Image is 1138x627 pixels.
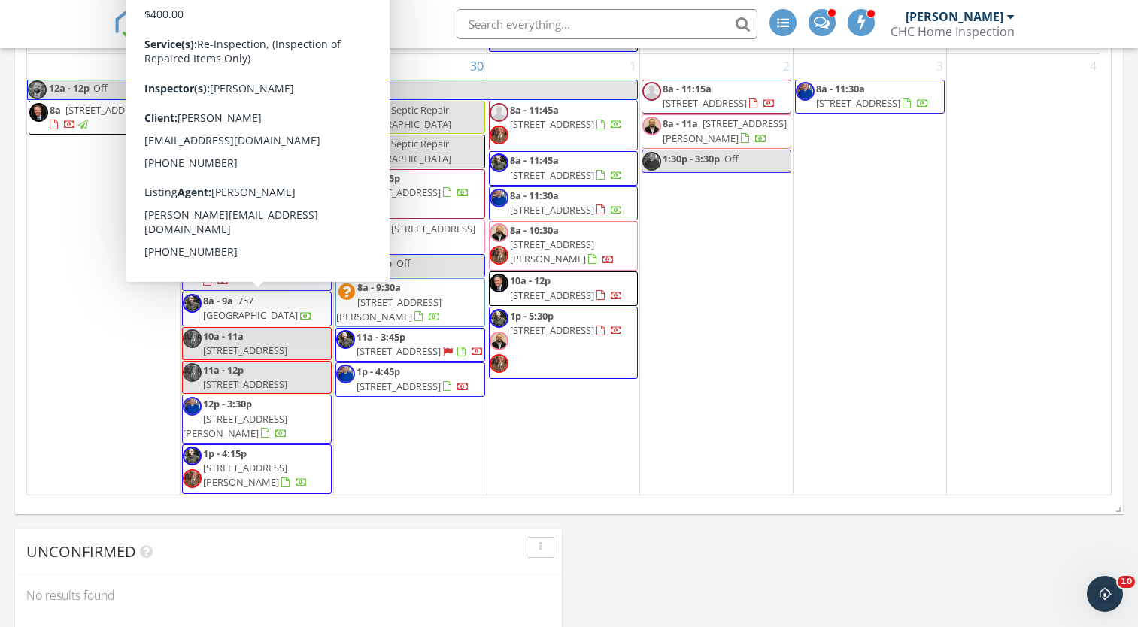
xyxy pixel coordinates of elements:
[336,222,355,241] img: img_7916.jpeg
[489,307,639,380] a: 1p - 5:30p [STREET_ADDRESS]
[663,117,787,144] span: [STREET_ADDRESS][PERSON_NAME]
[29,103,48,122] img: fb_img_1527701724893_1.jpg
[640,53,794,495] td: Go to October 2, 2025
[510,289,594,302] span: [STREET_ADDRESS]
[203,294,298,322] span: 757 [GEOGRAPHIC_DATA]
[93,81,108,95] span: Off
[490,309,508,328] img: img_7866.jpeg
[183,329,202,348] img: thumbnail_img_20230810_080111.jpg
[182,395,332,444] a: 12p - 3:30p [STREET_ADDRESS][PERSON_NAME]
[335,328,485,362] a: 11a - 3:45p [STREET_ADDRESS]
[357,171,400,185] span: 8a - 1:15p
[357,365,400,378] span: 1p - 4:45p
[335,220,485,253] a: 8a - 1p [STREET_ADDRESS]
[203,127,233,141] span: 8a - 4p
[663,117,787,144] a: 8a - 11a [STREET_ADDRESS][PERSON_NAME]
[510,117,594,131] span: [STREET_ADDRESS]
[357,137,451,165] span: Septic Repair [GEOGRAPHIC_DATA]
[510,153,559,167] span: 8a - 11:45a
[182,223,332,256] a: 8a - 11a [STREET_ADDRESS]
[357,222,475,250] a: 8a - 1p [STREET_ADDRESS]
[357,256,392,270] span: 8a - 12p
[50,103,150,131] a: 8a [STREET_ADDRESS]
[203,377,287,391] span: [STREET_ADDRESS]
[336,330,355,349] img: img_7866.jpeg
[50,103,61,117] span: 8a
[510,223,615,265] a: 8a - 10:30a [STREET_ADDRESS][PERSON_NAME]
[336,280,442,323] a: 8a - 9:30a [STREET_ADDRESS][PERSON_NAME]
[15,575,562,616] div: No results found
[490,332,508,350] img: img_7916.jpeg
[335,278,485,327] a: 8a - 9:30a [STREET_ADDRESS][PERSON_NAME]
[336,137,355,156] img: fb_img_1527701724893_1.jpg
[794,53,947,495] td: Go to October 3, 2025
[663,82,775,110] a: 8a - 11:15a [STREET_ADDRESS]
[357,365,469,392] a: 1p - 4:45p [STREET_ADDRESS]
[203,447,247,460] span: 1p - 4:15p
[642,117,661,135] img: img_7916.jpeg
[183,174,202,192] img: fb_img_1527701724893_1.jpg
[203,329,244,343] span: 10a - 11a
[816,82,865,95] span: 8a - 11:30a
[490,246,508,265] img: thumbnail_img_20230810_080111.jpg
[490,153,508,172] img: img_7866.jpeg
[357,186,441,199] span: [STREET_ADDRESS]
[467,54,487,78] a: Go to September 30, 2025
[183,294,202,313] img: img_7866.jpeg
[357,103,451,131] span: Septic Repair [GEOGRAPHIC_DATA]
[114,8,147,41] img: The Best Home Inspection Software - Spectora
[114,20,281,52] a: SPECTORA
[203,103,233,117] span: 8a - 4p
[357,330,484,358] a: 11a - 3:45p [STREET_ADDRESS]
[510,309,554,323] span: 1p - 5:30p
[183,196,202,215] img: img_7916.jpeg
[490,354,508,373] img: thumbnail_img_20230810_080111.jpg
[510,189,559,202] span: 8a - 11:30a
[336,256,355,275] img: img_4277.jpeg
[816,96,900,110] span: [STREET_ADDRESS]
[1118,576,1135,588] span: 10
[183,397,287,439] a: 12p - 3:30p [STREET_ADDRESS][PERSON_NAME]
[48,80,90,99] span: 12a - 12p
[336,103,355,122] img: default-user-f0147aede5fd5fa78ca7ade42f37bd4542148d508eef1c3d3ea960f66861d68b.jpg
[203,259,327,287] a: 8a - 10a [STREET_ADDRESS]
[357,380,441,393] span: [STREET_ADDRESS]
[946,53,1100,495] td: Go to October 4, 2025
[183,151,202,170] img: default-user-f0147aede5fd5fa78ca7ade42f37bd4542148d508eef1c3d3ea960f66861d68b.jpg
[29,101,178,135] a: 8a [STREET_ADDRESS]
[181,53,334,495] td: Go to September 29, 2025
[238,127,293,141] span: C2C Grading
[182,149,332,222] a: 8a - 12:15p [STREET_ADDRESS][PERSON_NAME]
[510,274,551,287] span: 10a - 12p
[642,82,661,101] img: default-user-f0147aede5fd5fa78ca7ade42f37bd4542148d508eef1c3d3ea960f66861d68b.jpg
[357,222,387,235] span: 8a - 1p
[391,222,475,235] span: [STREET_ADDRESS]
[510,153,623,181] a: 8a - 11:45a [STREET_ADDRESS]
[335,362,485,396] a: 1p - 4:45p [STREET_ADDRESS]
[183,397,202,416] img: img_4277.jpeg
[357,330,405,344] span: 11a - 3:45p
[26,541,136,562] span: Unconfirmed
[627,54,639,78] a: Go to October 1, 2025
[183,469,202,488] img: thumbnail_img_20230810_080111.jpg
[182,444,332,494] a: 1p - 4:15p [STREET_ADDRESS][PERSON_NAME]
[510,223,559,237] span: 8a - 10:30a
[489,271,639,305] a: 10a - 12p [STREET_ADDRESS]
[238,103,293,117] span: C2C Grading
[642,114,791,148] a: 8a - 11a [STREET_ADDRESS][PERSON_NAME]
[335,169,485,219] a: 8a - 1:15p [STREET_ADDRESS]
[357,137,387,150] span: 8a - 2p
[357,103,387,117] span: 8a - 2p
[489,101,639,150] a: 8a - 11:45a [STREET_ADDRESS]
[780,54,793,78] a: Go to October 2, 2025
[663,82,712,95] span: 8a - 11:15a
[203,461,287,489] span: [STREET_ADDRESS][PERSON_NAME]
[203,165,287,193] span: [STREET_ADDRESS][PERSON_NAME]
[490,103,508,122] img: default-user-f0147aede5fd5fa78ca7ade42f37bd4542148d508eef1c3d3ea960f66861d68b.jpg
[357,344,441,358] span: [STREET_ADDRESS]
[203,151,252,165] span: 8a - 12:15p
[490,126,508,144] img: thumbnail_img_20230810_080111.jpg
[203,397,252,410] span: 12p - 3:30p
[203,447,308,489] a: 1p - 4:15p [STREET_ADDRESS][PERSON_NAME]
[336,365,355,383] img: img_4277.jpeg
